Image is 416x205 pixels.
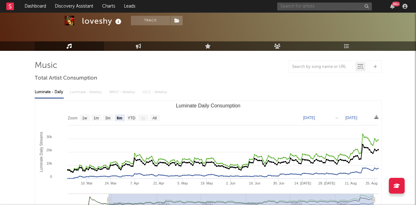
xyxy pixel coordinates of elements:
[46,161,52,165] text: 10k
[82,116,87,120] text: 1w
[392,2,400,6] div: 99 +
[177,181,188,185] text: 5. May
[318,181,335,185] text: 28. [DATE]
[93,116,99,120] text: 1m
[105,181,117,185] text: 24. Mar
[68,116,78,120] text: Zoom
[82,16,123,26] div: loveshy
[153,181,164,185] text: 21. Apr
[117,116,122,120] text: 6m
[303,116,315,120] text: [DATE]
[176,103,240,108] text: Luminate Daily Consumption
[277,3,372,10] input: Search for artists
[345,181,356,185] text: 11. Aug
[141,116,145,120] text: 1y
[366,181,377,185] text: 25. Aug
[50,175,52,178] text: 0
[35,87,64,98] div: Luminate - Daily
[81,181,93,185] text: 10. Mar
[105,116,110,120] text: 3m
[289,64,355,69] input: Search by song name or URL
[226,181,235,185] text: 2. Jun
[35,75,97,82] span: Total Artist Consumption
[39,132,43,172] text: Luminate Daily Streams
[127,116,135,120] text: YTD
[200,181,213,185] text: 19. May
[390,4,395,9] button: 99+
[152,116,156,120] text: All
[46,148,52,152] text: 20k
[46,135,52,139] text: 30k
[130,181,139,185] text: 7. Apr
[345,116,357,120] text: [DATE]
[131,16,170,25] button: Track
[335,116,338,120] text: →
[294,181,311,185] text: 14. [DATE]
[249,181,260,185] text: 16. Jun
[273,181,284,185] text: 30. Jun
